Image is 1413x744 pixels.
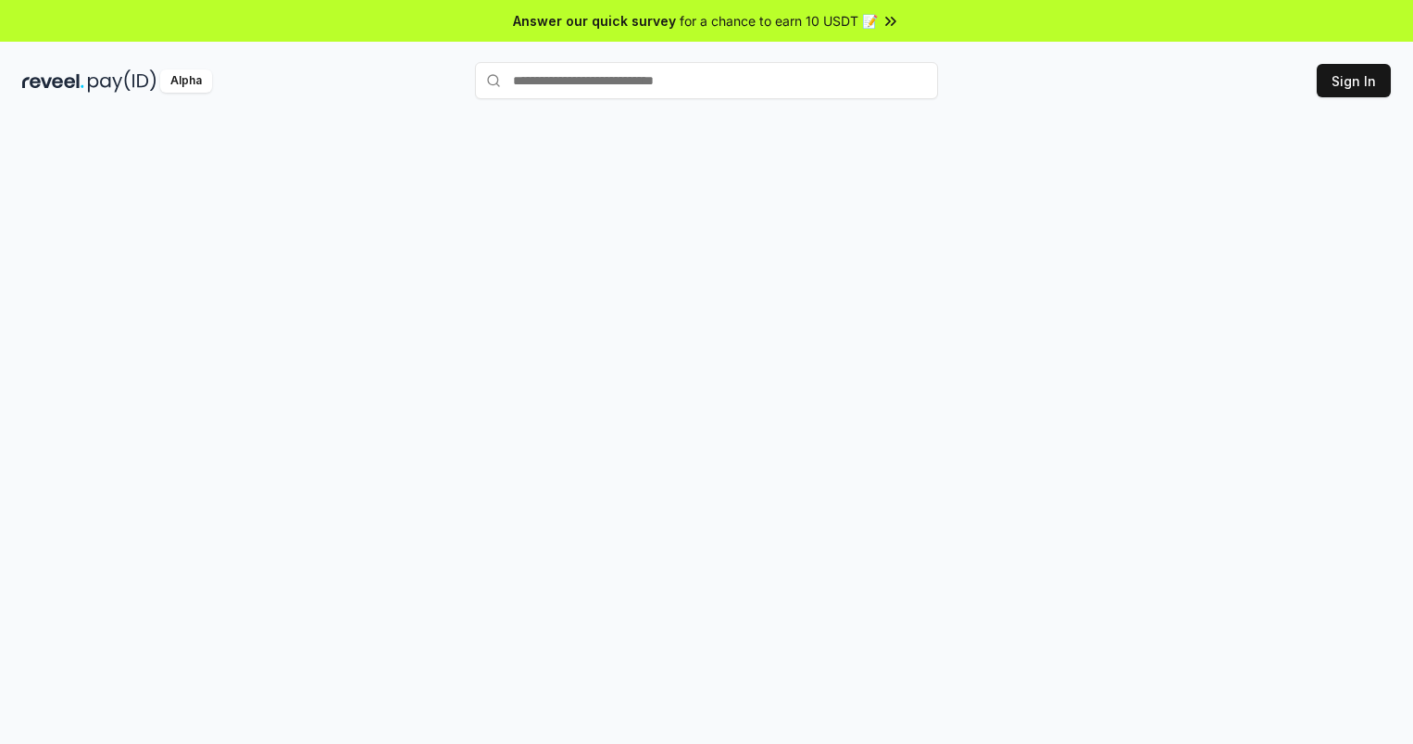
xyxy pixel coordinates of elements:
span: Answer our quick survey [513,11,676,31]
div: Alpha [160,69,212,93]
span: for a chance to earn 10 USDT 📝 [680,11,878,31]
button: Sign In [1317,64,1391,97]
img: pay_id [88,69,156,93]
img: reveel_dark [22,69,84,93]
